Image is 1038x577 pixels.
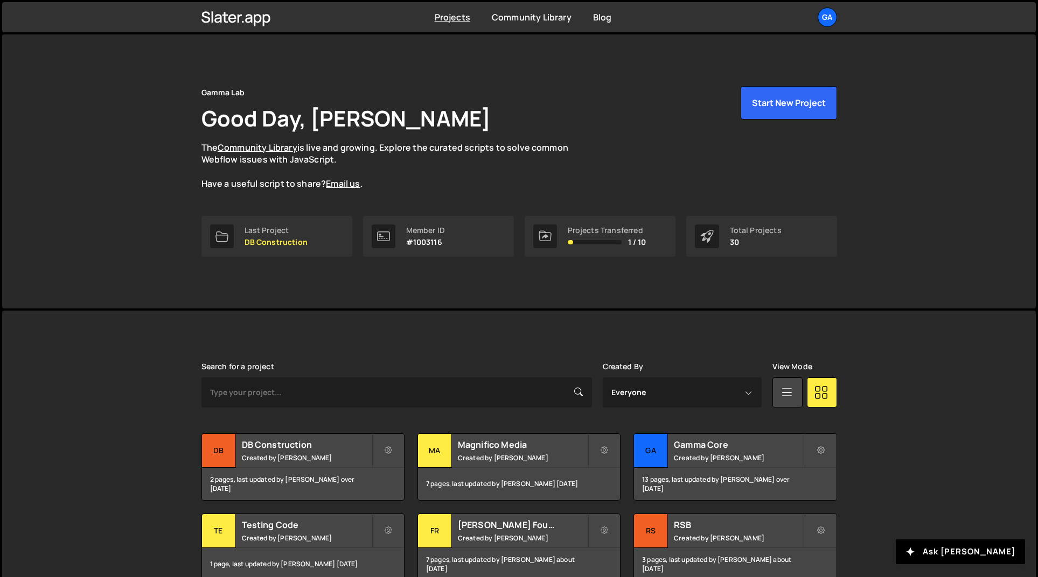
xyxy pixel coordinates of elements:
label: Search for a project [201,362,274,371]
small: Created by [PERSON_NAME] [458,453,588,462]
small: Created by [PERSON_NAME] [674,533,804,543]
label: Created By [603,362,644,371]
div: Total Projects [730,226,782,235]
div: 2 pages, last updated by [PERSON_NAME] over [DATE] [202,468,404,500]
h2: Testing Code [242,519,372,531]
label: View Mode [772,362,812,371]
a: Projects [435,11,470,23]
h2: Gamma Core [674,439,804,451]
span: 1 / 10 [628,238,646,247]
div: Fr [418,514,452,548]
small: Created by [PERSON_NAME] [674,453,804,462]
h1: Good Day, [PERSON_NAME] [201,103,491,133]
p: DB Construction [245,238,308,247]
div: Gamma Lab [201,86,245,99]
div: Te [202,514,236,548]
div: Ma [418,434,452,468]
input: Type your project... [201,377,592,407]
small: Created by [PERSON_NAME] [242,453,372,462]
p: The is live and growing. Explore the curated scripts to solve common Webflow issues with JavaScri... [201,142,589,190]
p: 30 [730,238,782,247]
h2: RSB [674,519,804,531]
div: Ga [634,434,668,468]
a: Ga Gamma Core Created by [PERSON_NAME] 13 pages, last updated by [PERSON_NAME] over [DATE] [633,433,837,501]
a: Ga [818,8,837,27]
div: 13 pages, last updated by [PERSON_NAME] over [DATE] [634,468,836,500]
small: Created by [PERSON_NAME] [458,533,588,543]
div: RS [634,514,668,548]
div: Member ID [406,226,445,235]
div: Last Project [245,226,308,235]
small: Created by [PERSON_NAME] [242,533,372,543]
h2: DB Construction [242,439,372,451]
p: #1003116 [406,238,445,247]
a: DB DB Construction Created by [PERSON_NAME] 2 pages, last updated by [PERSON_NAME] over [DATE] [201,433,405,501]
a: Blog [593,11,612,23]
a: Community Library [218,142,297,153]
a: Community Library [492,11,572,23]
div: Projects Transferred [568,226,646,235]
button: Start New Project [741,86,837,119]
h2: Magnifico Media [458,439,588,451]
div: 7 pages, last updated by [PERSON_NAME] [DATE] [418,468,620,500]
button: Ask [PERSON_NAME] [896,539,1025,564]
h2: [PERSON_NAME] Foundation [458,519,588,531]
a: Email us [326,178,360,189]
a: Last Project DB Construction [201,216,352,257]
div: DB [202,434,236,468]
a: Ma Magnifico Media Created by [PERSON_NAME] 7 pages, last updated by [PERSON_NAME] [DATE] [417,433,621,501]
